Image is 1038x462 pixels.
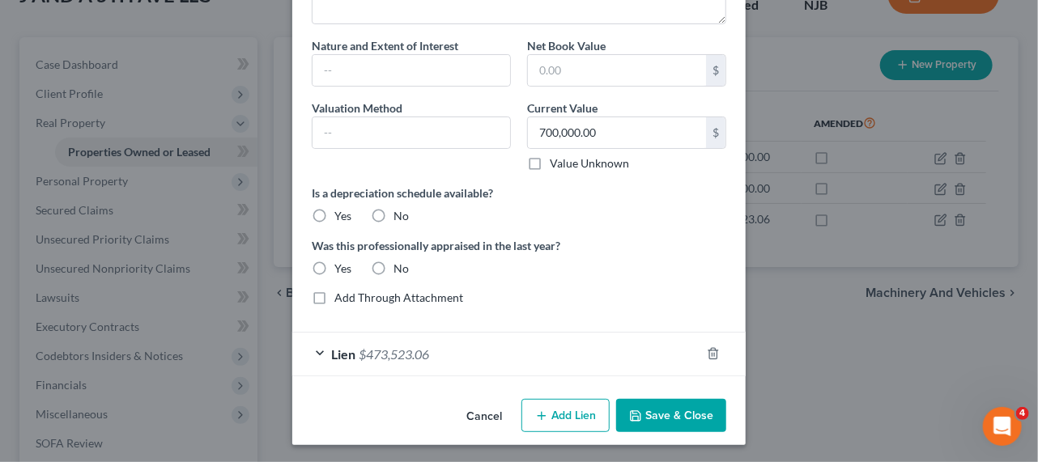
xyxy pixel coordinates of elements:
label: Value Unknown [550,155,629,172]
div: $ [706,117,725,148]
div: $ [706,55,725,86]
label: Current Value [527,100,598,117]
button: Add Lien [521,399,610,433]
span: $473,523.06 [359,346,429,362]
label: Net Book Value [527,37,606,54]
input: -- [313,55,510,86]
label: No [394,261,409,277]
label: Yes [334,261,351,277]
label: Is a depreciation schedule available? [312,184,726,201]
label: Yes [334,208,351,224]
label: Valuation Method [312,100,402,117]
input: 0.00 [528,55,706,86]
label: No [394,208,409,224]
button: Save & Close [616,399,726,433]
label: Nature and Extent of Interest [312,37,458,54]
label: Was this professionally appraised in the last year? [312,237,726,254]
iframe: Intercom live chat [983,407,1022,446]
span: 4 [1016,407,1029,420]
button: Cancel [453,401,515,433]
span: Lien [331,346,355,362]
input: -- [313,117,510,148]
input: 0.00 [528,117,706,148]
label: Add Through Attachment [334,290,463,306]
